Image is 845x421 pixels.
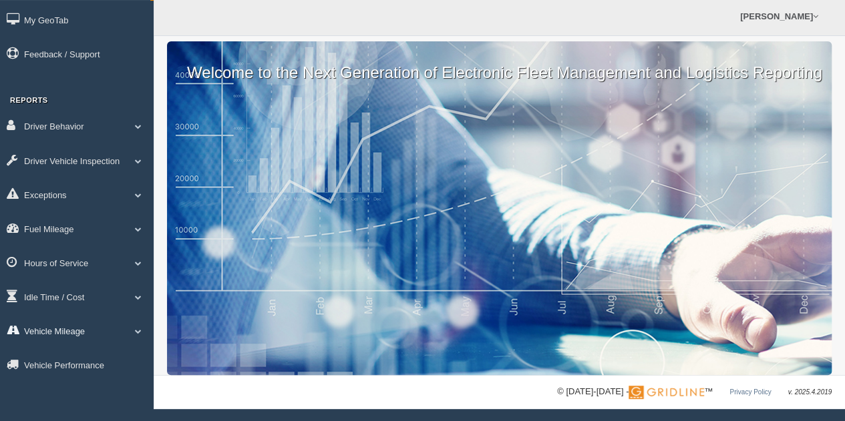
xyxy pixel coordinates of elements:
[729,388,771,396] a: Privacy Policy
[629,386,704,399] img: Gridline
[788,388,832,396] span: v. 2025.4.2019
[167,41,832,84] p: Welcome to the Next Generation of Electronic Fleet Management and Logistics Reporting
[557,385,832,399] div: © [DATE]-[DATE] - ™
